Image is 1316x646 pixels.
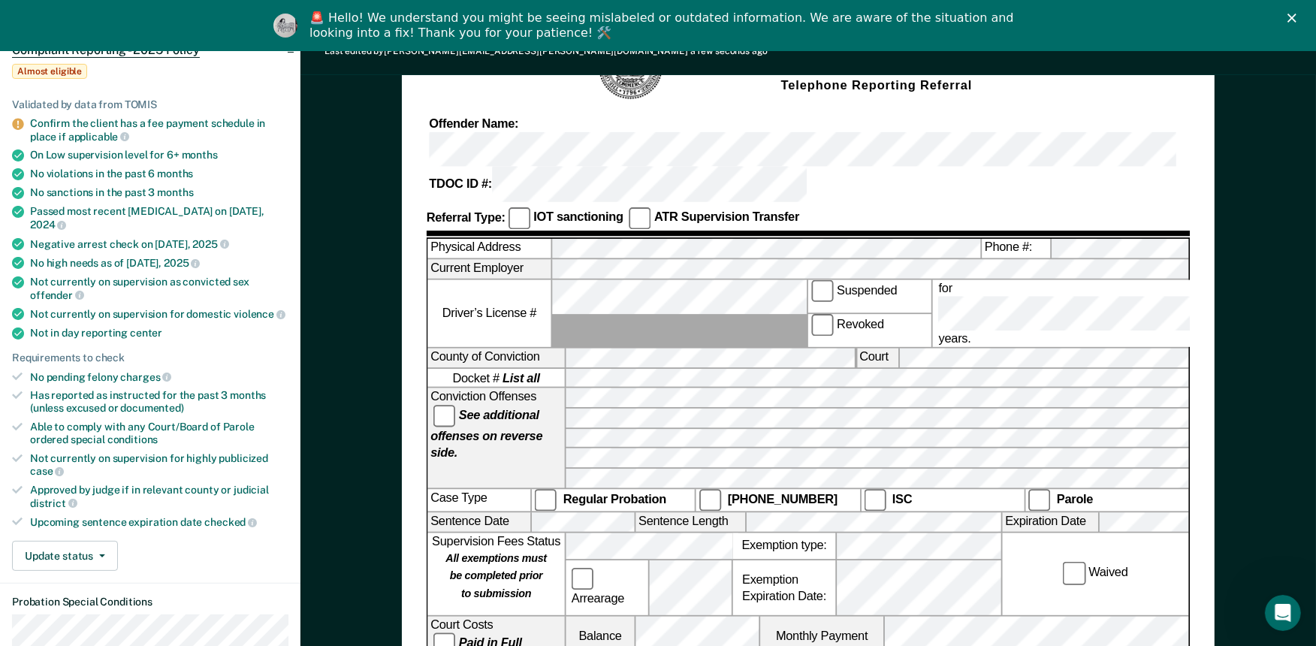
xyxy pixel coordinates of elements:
div: Able to comply with any Court/Board of Parole ordered special [30,421,288,446]
div: No high needs as of [DATE], [30,256,288,270]
label: Phone #: [982,240,1051,258]
span: months [182,149,218,161]
strong: TDOC ID #: [430,178,493,192]
span: months [157,186,193,198]
span: documented) [120,402,183,414]
span: center [130,327,162,339]
span: Almost eligible [12,64,87,79]
span: 2025 [164,257,200,269]
strong: ATR Supervision Transfer [654,211,799,225]
div: 🚨 Hello! We understand you might be seeing mislabeled or outdated information. We are aware of th... [309,11,1019,41]
strong: List all [503,371,540,385]
div: Passed most recent [MEDICAL_DATA] on [DATE], [30,205,288,231]
span: charges [121,371,172,383]
strong: See additional offenses on reverse side. [430,409,542,459]
label: Suspended [809,279,932,312]
div: Validated by data from TOMIS [12,98,288,111]
span: violence [234,308,285,320]
div: Has reported as instructed for the past 3 months (unless excused or [30,389,288,415]
input: Suspended [812,279,835,302]
div: On Low supervision level for 6+ [30,149,288,161]
div: Negative arrest check on [DATE], [30,237,288,251]
div: Not currently on supervision for highly publicized [30,452,288,478]
input: ISC [864,489,886,512]
div: Last edited by [PERSON_NAME][EMAIL_ADDRESS][PERSON_NAME][DOMAIN_NAME] [324,46,768,56]
strong: All exemptions must be completed prior to submission [446,552,547,600]
span: 2024 [30,219,66,231]
strong: ISC [892,493,912,506]
strong: Parole [1057,493,1093,506]
div: Conviction Offenses [428,388,565,488]
span: a few seconds ago [690,46,768,56]
div: Case Type [428,489,531,512]
input: ATR Supervision Transfer [629,207,651,230]
input: for years. [939,296,1254,331]
input: Arrearage [572,568,594,590]
strong: IOT sanctioning [534,211,624,225]
label: for years. [936,279,1257,347]
div: No sanctions in the past 3 [30,186,288,199]
strong: Referral Type: [427,211,506,225]
input: See additional offenses on reverse side. [433,405,456,427]
div: Not currently on supervision for domestic [30,307,288,321]
label: Court [857,349,898,367]
input: Waived [1064,563,1086,585]
label: Revoked [809,314,932,347]
label: Waived [1061,563,1131,585]
div: Not currently on supervision as convicted sex [30,276,288,301]
strong: Regular Probation [563,493,666,506]
strong: Telephone Reporting Referral [781,79,973,92]
div: Approved by judge if in relevant county or judicial [30,484,288,509]
div: Supervision Fees Status [428,533,565,614]
label: Current Employer [428,259,551,278]
div: Not in day reporting [30,327,288,340]
dt: Probation Special Conditions [12,596,288,608]
input: Regular Probation [535,489,557,512]
strong: Offender Name: [430,117,519,131]
div: No pending felony [30,370,288,384]
iframe: Intercom live chat [1265,595,1301,631]
span: offender [30,289,84,301]
label: Driver’s License # [428,279,551,347]
input: [PHONE_NUMBER] [699,489,722,512]
div: Exemption Expiration Date: [733,560,836,615]
span: months [157,168,193,180]
button: Update status [12,541,118,571]
div: Confirm the client has a fee payment schedule in place if applicable [30,117,288,143]
div: Requirements to check [12,352,288,364]
input: Revoked [812,314,835,337]
label: Physical Address [428,240,551,258]
label: Arrearage [569,568,645,607]
span: case [30,465,64,477]
label: County of Conviction [428,349,565,367]
span: district [30,497,77,509]
span: checked [204,516,257,528]
div: Close [1287,14,1302,23]
input: IOT sanctioning [509,207,531,230]
label: Sentence Length [636,513,746,532]
label: Expiration Date [1003,513,1099,532]
input: Parole [1028,489,1051,512]
div: Upcoming sentence expiration date [30,515,288,529]
span: 2025 [192,238,228,250]
img: Profile image for Kim [273,14,297,38]
label: Exemption type: [733,533,836,559]
div: No violations in the past 6 [30,168,288,180]
label: Sentence Date [428,513,531,532]
span: Docket # [453,370,540,386]
span: conditions [107,433,158,445]
strong: [PHONE_NUMBER] [728,493,838,506]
